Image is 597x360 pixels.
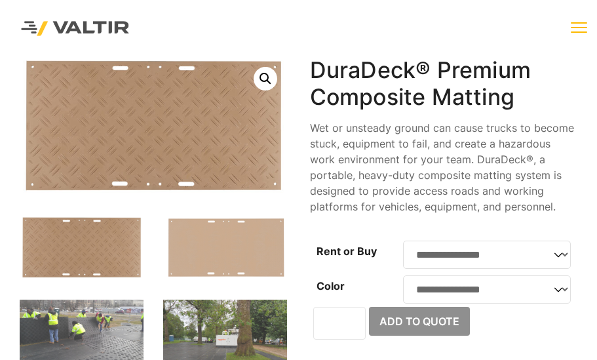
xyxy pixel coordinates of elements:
label: Rent or Buy [317,245,377,258]
button: Add to Quote [369,307,470,336]
input: Product quantity [313,307,366,340]
p: Wet or unsteady ground can cause trucks to become stuck, equipment to fail, and create a hazardou... [310,120,577,214]
img: DuraDeck-rugged-w-hand-holds.jpg [20,216,144,280]
h1: DuraDeck® Premium Composite Matting [310,57,577,111]
img: DuraDeck-pedestrian-w-hand-holds.jpg [163,216,287,280]
img: Valtir Rentals [10,10,141,47]
button: menu toggle [571,20,587,36]
label: Color [317,279,345,292]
